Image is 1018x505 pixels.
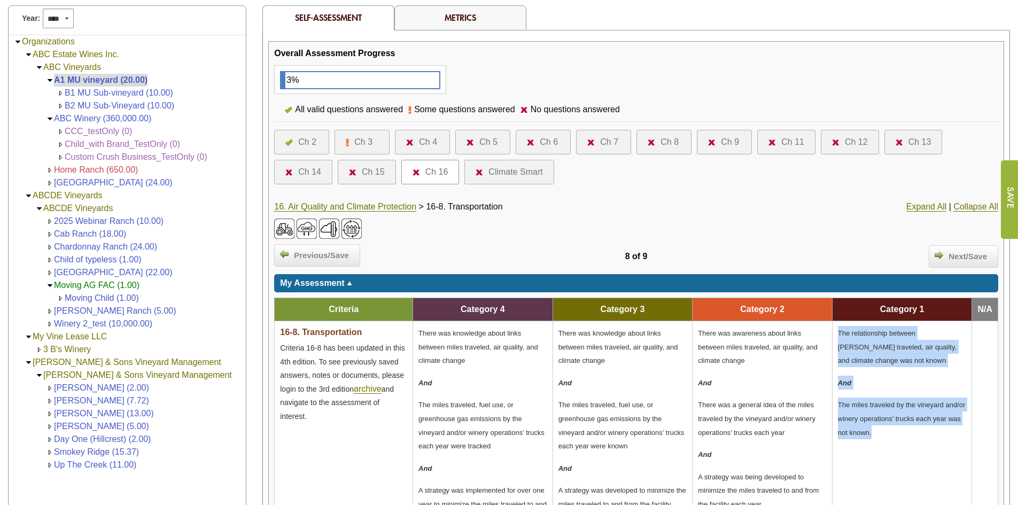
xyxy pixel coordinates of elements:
a: Collapse All [953,202,998,212]
img: Collapse ABCDE Vineyards [35,205,43,213]
span: Self-Assessment [295,12,362,23]
a: CCC_testOnly (0) [65,127,132,136]
img: icon-all-questions-answered.png [285,107,292,113]
a: Expand All [906,202,947,212]
span: 16-8. Transportation [426,202,502,211]
div: Ch 3 [354,136,372,149]
img: HighImpactPracticeSWPIcon38x38.png [341,219,362,239]
a: Ch 12 [832,136,868,149]
div: Some questions answered [411,103,520,116]
img: icon-some-questions-answered.png [346,138,349,147]
img: Collapse ABC Estate Wines Inc. [25,51,33,59]
td: Category 2 [693,298,833,321]
a: Ch 4 [406,136,439,149]
a: Ch 13 [896,136,931,149]
a: Climate Smart [476,166,542,178]
span: There was knowledge about links between miles traveled, air quality, and climate change [558,329,678,364]
a: [PERSON_NAME] & Sons Vineyard Management [43,370,232,379]
a: [PERSON_NAME] (5.00) [54,422,149,431]
img: Climate-Smart-Hot-Spot-Thermometer-SWP-Online-System-Icon-38x38.png [319,219,339,239]
a: [PERSON_NAME] (2.00) [54,383,149,392]
a: ABC Winery (360,000.00) [54,114,151,123]
a: Child_with Brand_TestOnly (0) [65,139,180,149]
img: icon-some-questions-answered.png [408,106,411,114]
a: [GEOGRAPHIC_DATA] (22.00) [54,268,173,277]
td: Category 3 [553,298,693,321]
div: Ch 15 [362,166,385,178]
img: Collapse ABC Winery (360,000.00) [46,115,54,123]
a: Chardonnay Ranch (24.00) [54,242,157,251]
img: icon-no-questions-answered.png [587,139,595,145]
a: Next/Save [929,245,998,268]
em: And [698,450,711,459]
a: B2 MU Sub-Vineyard (10.00) [65,101,174,110]
a: My Vine Lease LLC [33,332,107,341]
div: Ch 4 [419,136,437,149]
img: Collapse ABCDE Vineyards [25,192,33,200]
a: Smokey Ridge (15.37) [54,447,139,456]
div: Ch 11 [781,136,804,149]
a: Ch 5 [467,136,499,149]
span: Custom Crush Business_TestOnly (0) [65,152,207,161]
a: Metrics [445,12,476,23]
a: ABC Vineyards [43,63,101,72]
div: Ch 7 [600,136,618,149]
img: icon-all-questions-answered.png [285,139,293,146]
div: Ch 12 [845,136,868,149]
td: Category 1 [832,298,972,321]
img: icon-no-questions-answered.png [285,169,293,175]
div: Climate Smart [488,166,542,178]
em: And [558,464,572,472]
div: Ch 14 [298,166,321,178]
span: There was awareness about links between miles traveled, air quality, and climate change [698,329,818,364]
a: archive [354,384,382,394]
a: 16. Air Quality and Climate Protection [274,202,416,212]
a: ABCDE Vineyards [33,191,102,200]
a: ABC Estate Wines Inc. [33,50,119,59]
span: Year: [22,13,40,24]
a: Moving AG FAC (1.00) [54,281,139,290]
img: icon-no-questions-answered.png [406,139,414,145]
img: Collapse Organizations [14,38,22,46]
a: Home Ranch (650.00) [54,165,138,174]
a: Moving Child (1.00) [65,293,139,302]
span: There was a general idea of the miles traveled by the vineyard and/or winery operations’ trucks e... [698,401,815,436]
span: > [419,202,424,211]
img: icon-no-questions-answered.png [476,169,483,175]
a: Previous/Save [274,244,360,267]
img: Collapse ABC Vineyards [35,64,43,72]
div: Ch 2 [298,136,316,149]
a: B1 MU Sub-vineyard (10.00) [65,88,173,97]
a: Ch 14 [285,166,321,178]
div: Ch 5 [479,136,498,149]
img: 1-GHGMetricSWPIcon38x38.png [274,219,294,239]
a: Child of typeless (1.00) [54,255,142,264]
div: Ch 16 [425,166,448,178]
a: Ch 7 [587,136,620,149]
a: 3 B's Winery [43,345,91,354]
div: No questions answered [528,103,625,116]
a: [GEOGRAPHIC_DATA] (24.00) [54,178,173,187]
img: Collapse <span style='color: green;'>Moving AG FAC (1.00)</span> [46,282,54,290]
em: And [838,379,851,387]
td: Category 4 [413,298,553,321]
span: Previous/Save [289,250,354,262]
a: Ch 3 [346,136,378,149]
a: Ch 2 [285,136,318,149]
a: Ch 9 [708,136,741,149]
a: Ch 8 [648,136,680,149]
a: Winery 2_test (10,000.00) [54,319,152,328]
em: And [418,379,432,387]
img: Collapse Valdez & Sons Vineyard Management [25,359,33,367]
img: icon-no-questions-answered.png [467,139,474,145]
em: And [418,464,432,472]
a: Day One (Hillcrest) (2.00) [54,434,151,444]
a: ABCDE Vineyards [43,204,113,213]
a: Cab Ranch (18.00) [54,229,126,238]
a: [PERSON_NAME] Ranch (5.00) [54,306,176,315]
a: [PERSON_NAME] (7.72) [54,396,149,405]
img: icon-no-questions-answered.png [768,139,776,145]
